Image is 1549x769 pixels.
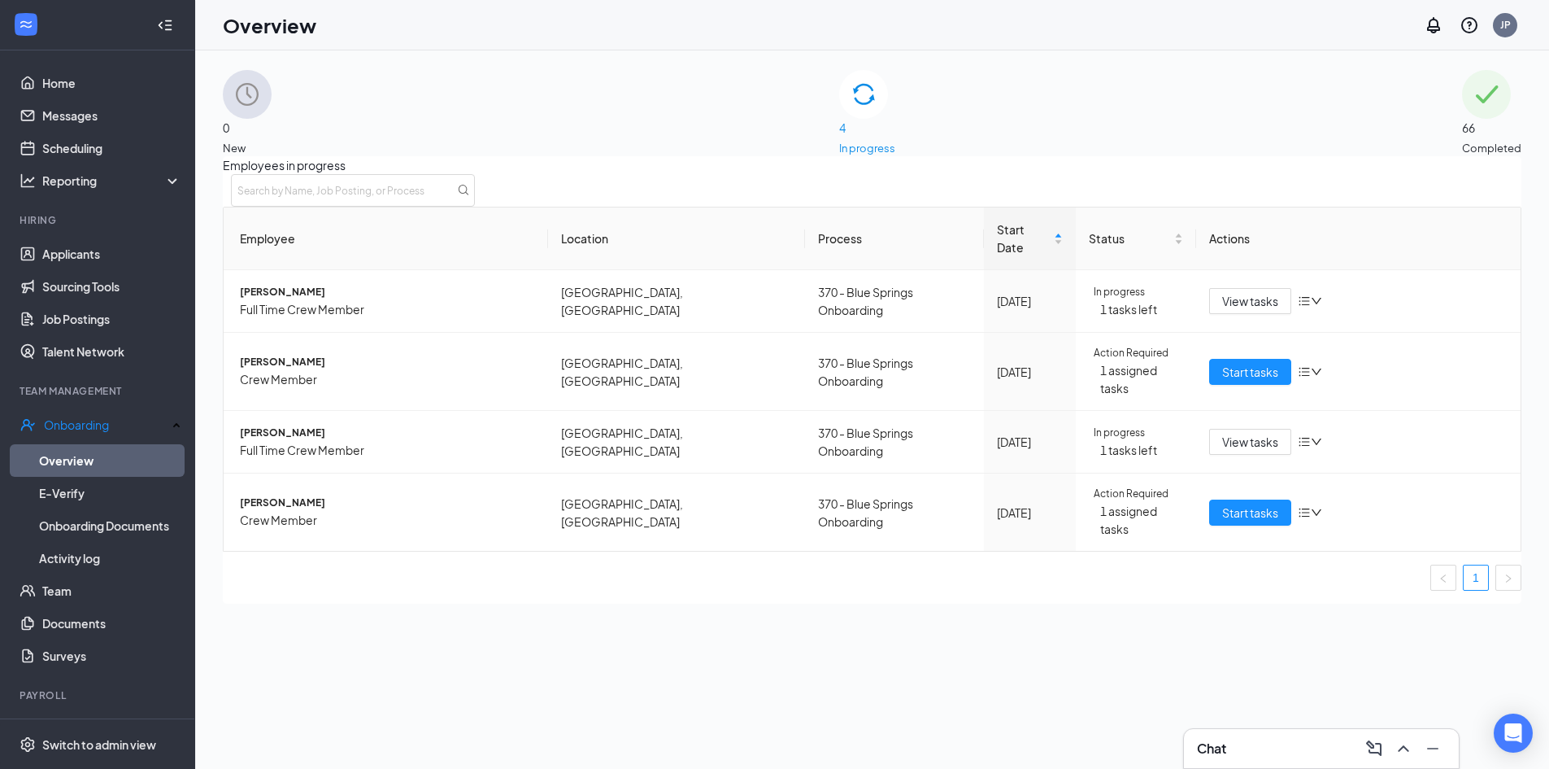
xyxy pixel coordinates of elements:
[223,119,272,137] span: 0
[839,119,895,137] span: 4
[223,140,272,156] span: New
[42,238,181,270] a: Applicants
[1222,292,1278,310] span: View tasks
[42,640,181,672] a: Surveys
[240,285,535,300] span: [PERSON_NAME]
[1100,502,1184,538] span: 1 assigned tasks
[1311,295,1322,307] span: down
[548,208,805,270] th: Location
[805,270,984,333] td: 370 - Blue Springs Onboarding
[1196,208,1521,270] th: Actions
[1438,574,1448,583] span: left
[1094,346,1168,361] span: Action Required
[42,99,181,132] a: Messages
[42,67,181,99] a: Home
[240,370,535,388] span: Crew Member
[1298,506,1311,519] span: bars
[1495,565,1521,591] button: right
[1424,15,1443,35] svg: Notifications
[1503,574,1513,583] span: right
[240,355,535,370] span: [PERSON_NAME]
[240,496,535,511] span: [PERSON_NAME]
[1390,736,1416,762] button: ChevronUp
[1430,565,1456,591] li: Previous Page
[548,474,805,551] td: [GEOGRAPHIC_DATA], [GEOGRAPHIC_DATA]
[548,270,805,333] td: [GEOGRAPHIC_DATA], [GEOGRAPHIC_DATA]
[1394,739,1413,758] svg: ChevronUp
[805,208,984,270] th: Process
[1094,285,1145,300] span: In progress
[1094,426,1145,441] span: In progress
[997,363,1063,381] div: [DATE]
[240,426,535,441] span: [PERSON_NAME]
[1495,565,1521,591] li: Next Page
[1100,441,1184,459] span: 1 tasks left
[805,411,984,474] td: 370 - Blue Springs Onboarding
[1209,500,1291,526] button: Start tasks
[1311,436,1322,448] span: down
[44,417,168,433] div: Onboarding
[20,688,178,702] div: Payroll
[224,208,548,270] th: Employee
[20,173,36,189] svg: Analysis
[1100,300,1184,318] span: 1 tasks left
[240,300,535,318] span: Full Time Crew Member
[1209,359,1291,385] button: Start tasks
[42,575,181,607] a: Team
[1209,288,1291,314] button: View tasks
[20,384,178,398] div: Team Management
[805,333,984,411] td: 370 - Blue Springs Onboarding
[1089,229,1172,247] span: Status
[997,221,1051,256] span: Start Date
[231,174,475,207] input: Search by Name, Job Posting, or Process
[157,17,173,33] svg: Collapse
[18,16,34,33] svg: WorkstreamLogo
[1420,736,1446,762] button: Minimize
[223,11,316,39] h1: Overview
[1222,363,1278,381] span: Start tasks
[39,509,181,542] a: Onboarding Documents
[240,511,535,529] span: Crew Member
[997,292,1063,310] div: [DATE]
[42,303,181,335] a: Job Postings
[805,474,984,551] td: 370 - Blue Springs Onboarding
[223,156,1521,174] span: Employees in progress
[1298,295,1311,308] span: bars
[20,213,178,227] div: Hiring
[20,736,36,753] svg: Settings
[39,542,181,575] a: Activity log
[548,411,805,474] td: [GEOGRAPHIC_DATA], [GEOGRAPHIC_DATA]
[1364,739,1384,758] svg: ComposeMessage
[42,173,182,189] div: Reporting
[997,504,1063,522] div: [DATE]
[1494,714,1533,753] div: Open Intercom Messenger
[42,713,181,745] a: PayrollCrown
[1197,740,1226,758] h3: Chat
[1462,140,1521,156] span: Completed
[1298,365,1311,378] span: bars
[1209,429,1291,455] button: View tasks
[548,333,805,411] td: [GEOGRAPHIC_DATA], [GEOGRAPHIC_DATA]
[997,433,1063,451] div: [DATE]
[1298,435,1311,448] span: bars
[1500,18,1511,32] div: JP
[39,444,181,477] a: Overview
[42,607,181,640] a: Documents
[1094,487,1168,502] span: Action Required
[1463,565,1489,591] li: 1
[1222,504,1278,522] span: Start tasks
[1462,119,1521,137] span: 66
[1423,739,1442,758] svg: Minimize
[1311,366,1322,378] span: down
[1076,208,1197,270] th: Status
[1361,736,1387,762] button: ComposeMessage
[42,132,181,164] a: Scheduling
[1464,566,1488,590] a: 1
[42,335,181,368] a: Talent Network
[240,441,535,459] span: Full Time Crew Member
[42,270,181,303] a: Sourcing Tools
[1460,15,1479,35] svg: QuestionInfo
[1311,507,1322,518] span: down
[20,417,36,433] svg: UserCheck
[42,736,156,753] div: Switch to admin view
